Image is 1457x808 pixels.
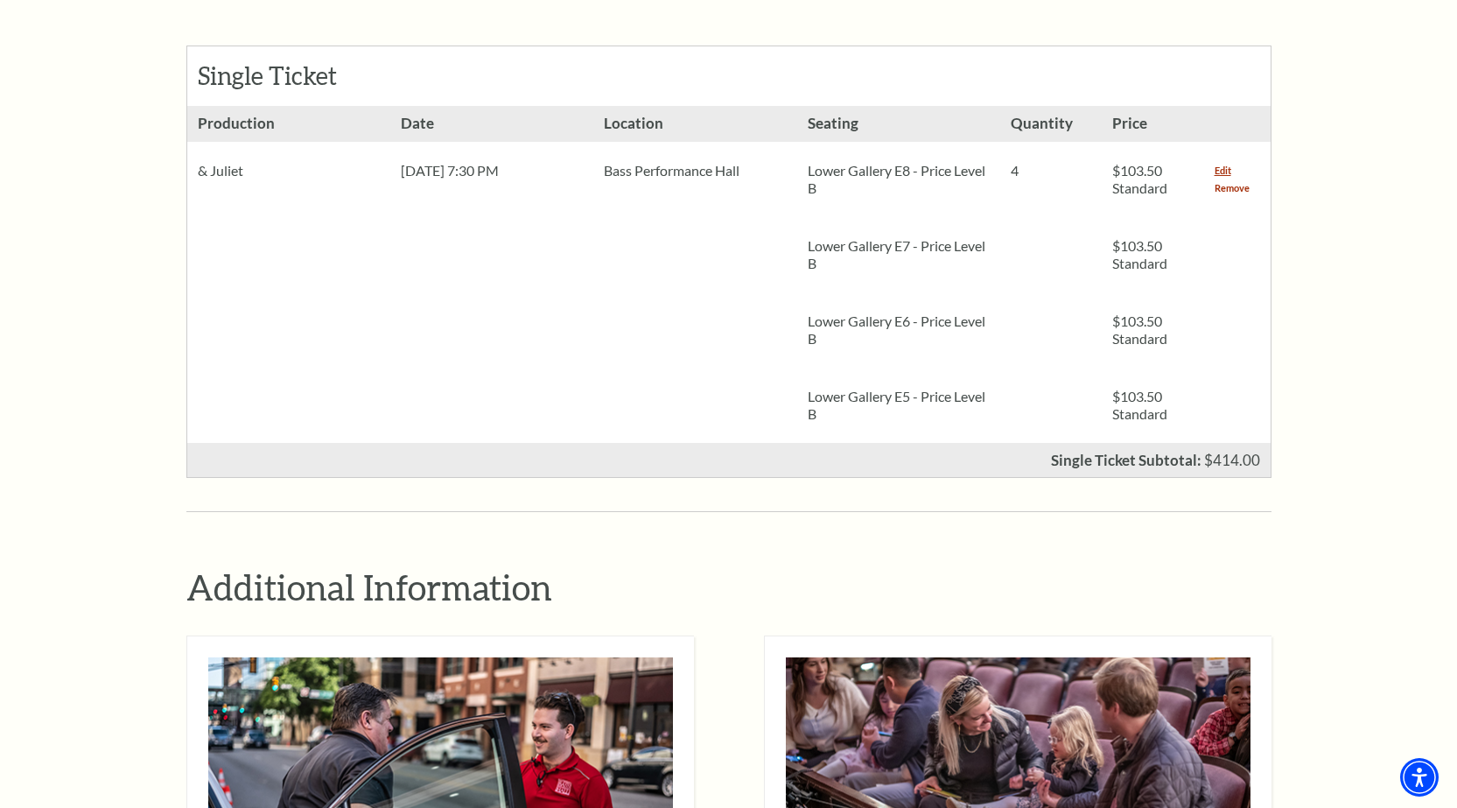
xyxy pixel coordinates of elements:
[1112,388,1167,422] span: $103.50 Standard
[1400,758,1439,797] div: Accessibility Menu
[1112,162,1167,196] span: $103.50 Standard
[808,237,990,272] p: Lower Gallery E7 - Price Level B
[187,106,390,142] h3: Production
[1112,237,1167,271] span: $103.50 Standard
[187,142,390,200] div: & Juliet
[1112,313,1167,347] span: $103.50 Standard
[808,313,990,348] p: Lower Gallery E6 - Price Level B
[390,142,593,200] div: [DATE] 7:30 PM
[198,61,389,91] h2: Single Ticket
[808,162,990,197] p: Lower Gallery E8 - Price Level B
[808,388,990,423] p: Lower Gallery E5 - Price Level B
[1011,162,1091,179] p: 4
[593,106,796,142] h3: Location
[390,106,593,142] h3: Date
[1215,179,1250,197] a: Remove
[1215,162,1231,179] a: Edit
[1000,106,1102,142] h3: Quantity
[604,162,739,179] span: Bass Performance Hall
[1102,106,1203,142] h3: Price
[1204,451,1260,469] span: $414.00
[186,565,1271,609] h2: Additional Information
[1051,453,1201,467] p: Single Ticket Subtotal:
[797,106,1000,142] h3: Seating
